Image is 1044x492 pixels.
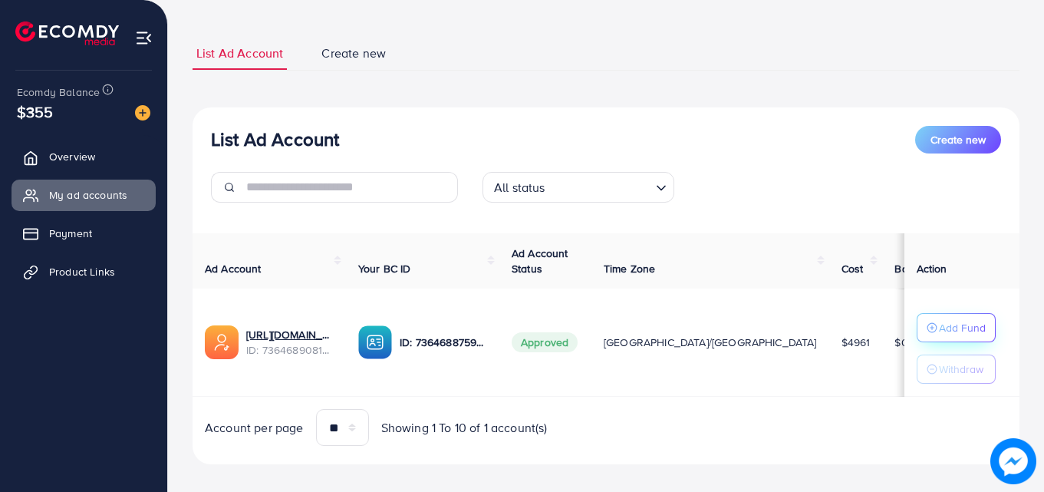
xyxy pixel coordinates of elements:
div: Search for option [482,172,674,203]
img: ic-ba-acc.ded83a64.svg [358,325,392,359]
span: Your BC ID [358,261,411,276]
span: Approved [512,332,578,352]
span: Showing 1 To 10 of 1 account(s) [381,419,548,437]
span: ID: 7364689081894486017 [246,342,334,358]
span: Cost [841,261,864,276]
img: ic-ads-acc.e4c84228.svg [205,325,239,359]
span: $4961 [841,335,871,350]
span: Ad Account Status [512,246,568,276]
a: Product Links [12,256,156,287]
span: Ecomdy Balance [17,84,100,100]
p: ID: 7364688759188865025 [400,333,487,352]
a: Payment [12,218,156,249]
span: My ad accounts [49,187,127,203]
button: Withdraw [917,355,996,384]
a: Overview [12,141,156,172]
img: image [990,438,1036,484]
span: Create new [321,45,386,62]
div: <span class='underline'>1009530_zee.sy jewellery_1714725321365</span></br>7364689081894486017 [246,327,334,358]
img: logo [15,21,119,45]
span: Overview [49,149,95,164]
span: [GEOGRAPHIC_DATA]/[GEOGRAPHIC_DATA] [604,335,817,350]
span: Product Links [49,264,115,279]
img: image [135,105,150,121]
button: Add Fund [917,313,996,342]
span: Time Zone [604,261,655,276]
input: Search for option [550,173,650,199]
a: [URL][DOMAIN_NAME] jewellery_1714725321365 [246,327,334,342]
span: $355 [17,101,54,123]
a: My ad accounts [12,180,156,210]
h3: List Ad Account [211,128,339,150]
span: Payment [49,226,92,241]
p: Withdraw [939,360,983,378]
span: Create new [930,132,986,147]
span: Action [917,261,947,276]
img: menu [135,29,153,47]
button: Create new [915,126,1001,154]
span: Ad Account [205,261,262,276]
p: Add Fund [939,319,986,337]
span: Account per page [205,419,304,437]
span: List Ad Account [196,45,283,62]
span: All status [491,177,548,199]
